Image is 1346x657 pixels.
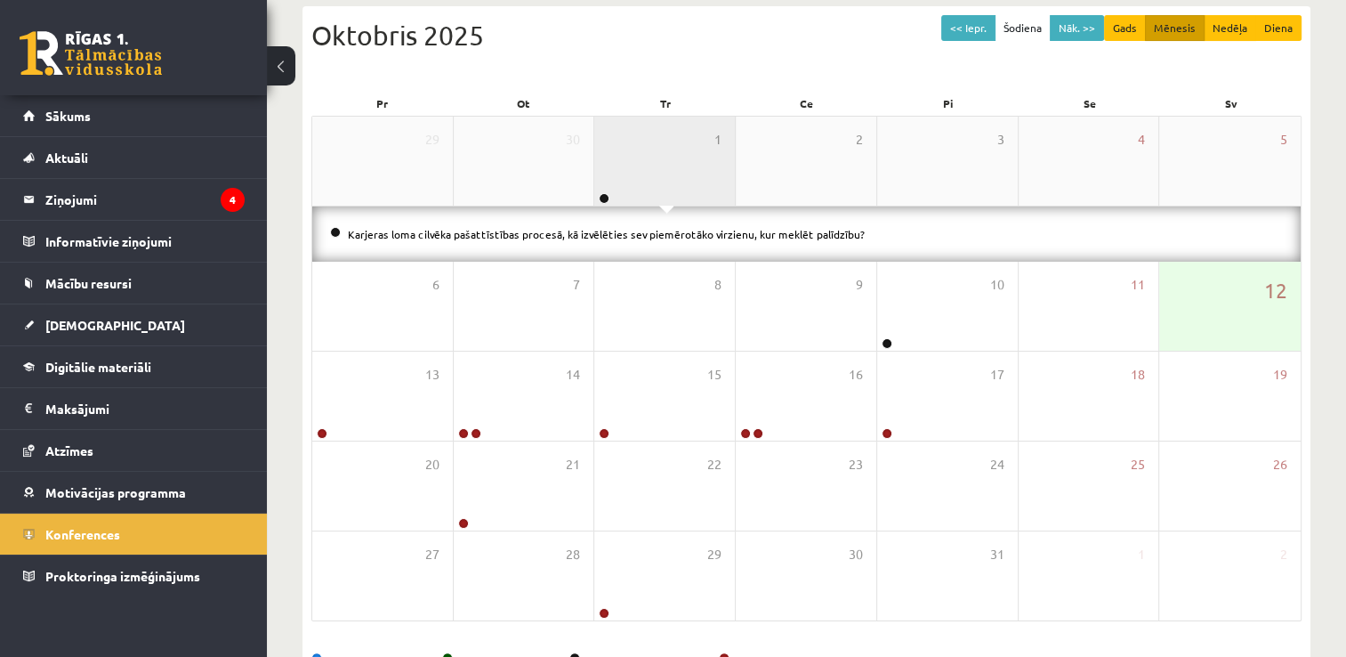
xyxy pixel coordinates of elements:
[23,430,245,471] a: Atzīmes
[573,275,580,295] span: 7
[1131,365,1145,385] span: 18
[594,91,736,116] div: Tr
[221,188,245,212] i: 4
[311,91,453,116] div: Pr
[997,130,1004,150] span: 3
[714,130,721,150] span: 1
[1280,545,1287,564] span: 2
[1104,15,1146,41] button: Gads
[45,150,88,166] span: Aktuāli
[566,130,580,150] span: 30
[311,15,1302,55] div: Oktobris 2025
[45,179,245,220] legend: Ziņojumi
[849,365,863,385] span: 16
[1273,365,1287,385] span: 19
[1160,91,1302,116] div: Sv
[714,275,721,295] span: 8
[20,31,162,76] a: Rīgas 1. Tālmācības vidusskola
[707,455,721,474] span: 22
[707,545,721,564] span: 29
[23,179,245,220] a: Ziņojumi4
[23,346,245,387] a: Digitālie materiāli
[995,15,1051,41] button: Šodiena
[1145,15,1205,41] button: Mēnesis
[45,108,91,124] span: Sākums
[1050,15,1104,41] button: Nāk. >>
[1204,15,1256,41] button: Nedēļa
[856,275,863,295] span: 9
[990,365,1004,385] span: 17
[1138,545,1145,564] span: 1
[45,388,245,429] legend: Maksājumi
[941,15,995,41] button: << Iepr.
[45,442,93,458] span: Atzīmes
[736,91,877,116] div: Ce
[1138,130,1145,150] span: 4
[453,91,594,116] div: Ot
[425,455,439,474] span: 20
[23,263,245,304] a: Mācību resursi
[1273,455,1287,474] span: 26
[432,275,439,295] span: 6
[566,545,580,564] span: 28
[856,130,863,150] span: 2
[1264,275,1287,305] span: 12
[849,545,863,564] span: 30
[45,359,151,375] span: Digitālie materiāli
[45,526,120,542] span: Konferences
[23,95,245,136] a: Sākums
[45,317,185,333] span: [DEMOGRAPHIC_DATA]
[23,514,245,555] a: Konferences
[707,365,721,385] span: 15
[23,221,245,262] a: Informatīvie ziņojumi
[23,304,245,345] a: [DEMOGRAPHIC_DATA]
[348,227,865,241] a: Karjeras loma cilvēka pašattīstības procesā, kā izvēlēties sev piemērotāko virzienu, kur meklēt p...
[990,545,1004,564] span: 31
[23,137,245,178] a: Aktuāli
[23,472,245,513] a: Motivācijas programma
[1131,275,1145,295] span: 11
[425,545,439,564] span: 27
[425,130,439,150] span: 29
[849,455,863,474] span: 23
[566,455,580,474] span: 21
[23,388,245,429] a: Maksājumi
[45,275,132,291] span: Mācību resursi
[1019,91,1160,116] div: Se
[877,91,1019,116] div: Pi
[1280,130,1287,150] span: 5
[23,556,245,596] a: Proktoringa izmēģinājums
[990,455,1004,474] span: 24
[990,275,1004,295] span: 10
[45,221,245,262] legend: Informatīvie ziņojumi
[45,568,200,584] span: Proktoringa izmēģinājums
[45,484,186,500] span: Motivācijas programma
[425,365,439,385] span: 13
[1255,15,1302,41] button: Diena
[566,365,580,385] span: 14
[1131,455,1145,474] span: 25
